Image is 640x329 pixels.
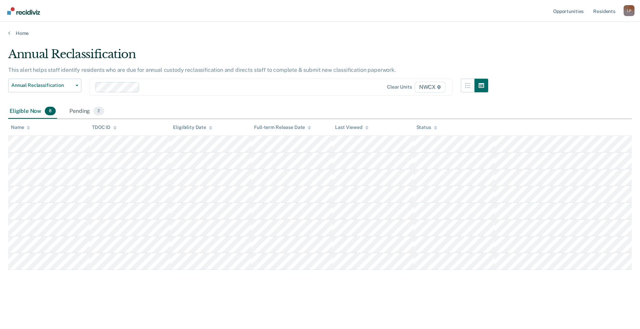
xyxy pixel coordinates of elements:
div: Pending2 [68,104,105,119]
div: Annual Reclassification [8,47,488,67]
div: L P [624,5,635,16]
div: TDOC ID [92,124,117,130]
button: Annual Reclassification [8,79,81,92]
span: NWCX [415,82,445,93]
div: Last Viewed [335,124,368,130]
div: Clear units [387,84,412,90]
p: This alert helps staff identify residents who are due for annual custody reclassification and dir... [8,67,396,73]
a: Home [8,30,632,36]
button: Profile dropdown button [624,5,635,16]
div: Eligible Now8 [8,104,57,119]
div: Status [416,124,437,130]
span: 2 [93,107,104,116]
div: Eligibility Date [173,124,212,130]
iframe: Intercom live chat [617,306,633,322]
div: Full-term Release Date [254,124,311,130]
img: Recidiviz [7,7,40,15]
span: Annual Reclassification [11,82,73,88]
div: Name [11,124,30,130]
span: 8 [45,107,56,116]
